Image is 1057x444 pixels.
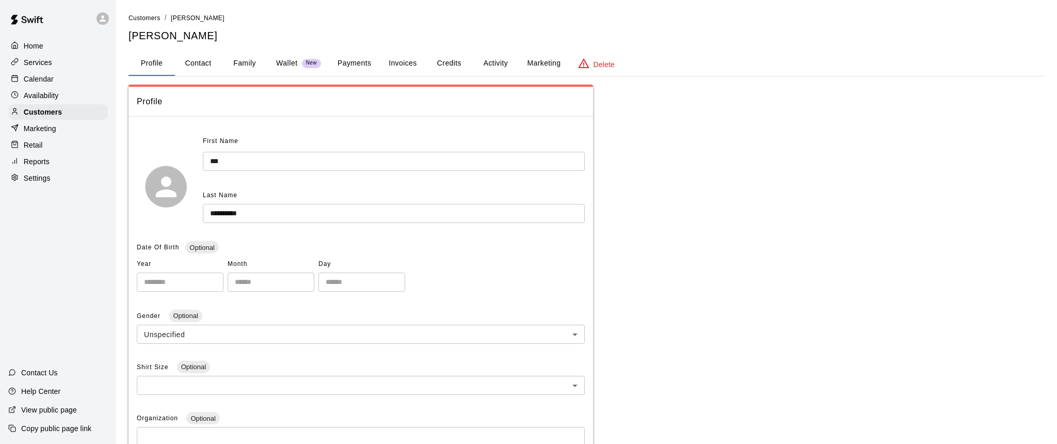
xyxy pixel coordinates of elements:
button: Activity [472,51,519,76]
a: Availability [8,88,108,103]
p: Home [24,41,43,51]
span: Customers [129,14,161,22]
button: Contact [175,51,221,76]
a: Settings [8,170,108,186]
a: Calendar [8,71,108,87]
span: Optional [185,244,218,251]
span: Profile [137,95,585,108]
button: Family [221,51,268,76]
span: Date Of Birth [137,244,179,251]
p: Help Center [21,386,60,397]
span: New [302,60,321,67]
button: Payments [329,51,379,76]
h5: [PERSON_NAME] [129,29,1045,43]
span: [PERSON_NAME] [171,14,225,22]
span: First Name [203,133,238,150]
button: Credits [426,51,472,76]
span: Month [228,256,314,273]
p: Settings [24,173,51,183]
li: / [165,12,167,23]
span: Last Name [203,192,237,199]
button: Invoices [379,51,426,76]
span: Optional [186,415,219,422]
p: Marketing [24,123,56,134]
button: Profile [129,51,175,76]
p: Customers [24,107,62,117]
p: Reports [24,156,50,167]
p: Availability [24,90,59,101]
p: Services [24,57,52,68]
span: Shirt Size [137,363,171,371]
nav: breadcrumb [129,12,1045,24]
div: basic tabs example [129,51,1045,76]
a: Retail [8,137,108,153]
span: Optional [177,363,210,371]
a: Customers [129,13,161,22]
span: Day [318,256,405,273]
p: View public page [21,405,77,415]
a: Customers [8,104,108,120]
p: Retail [24,140,43,150]
span: Optional [169,312,202,320]
span: Year [137,256,223,273]
span: Organization [137,415,180,422]
p: Copy public page link [21,423,91,434]
a: Reports [8,154,108,169]
a: Home [8,38,108,54]
span: Gender [137,312,163,320]
p: Wallet [276,58,298,69]
div: Unspecified [137,325,585,344]
p: Delete [594,59,615,70]
a: Services [8,55,108,70]
p: Contact Us [21,368,58,378]
button: Marketing [519,51,569,76]
p: Calendar [24,74,54,84]
a: Marketing [8,121,108,136]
